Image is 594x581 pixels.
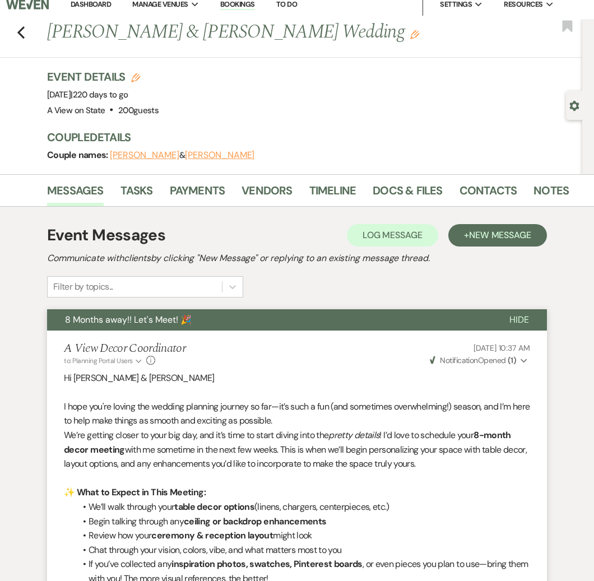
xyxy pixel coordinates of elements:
span: & [110,150,254,161]
em: pretty details [328,429,379,441]
strong: ceiling or backdrop enhancements [184,515,327,527]
h5: A View Decor Coordinator [64,342,185,356]
h1: Event Messages [47,224,165,247]
p: We’re getting closer to your big day, and it’s time to start diving into the ! I’d love to schedu... [64,428,530,471]
span: 200 guests [118,105,159,116]
a: Timeline [309,182,356,206]
h3: Couple Details [47,129,571,145]
span: Opened [430,355,516,365]
span: A View on State [47,105,105,116]
span: | [71,89,128,100]
span: to: Planning Portal Users [64,356,133,365]
span: New Message [469,229,531,241]
strong: inspiration photos, swatches, Pinterest boards [171,558,363,570]
button: Hide [491,309,547,331]
span: 8 Months away!! Let's Meet! 🎉 [65,314,192,326]
strong: table decor options [174,501,254,513]
strong: ceremony & reception layout [151,529,273,541]
p: I hope you're loving the wedding planning journey so far—it’s such a fun (and sometimes overwhelm... [64,399,530,428]
a: Messages [47,182,104,206]
button: 8 Months away!! Let's Meet! 🎉 [47,309,491,331]
span: [DATE] [47,89,128,100]
div: Filter by topics... [53,280,113,294]
a: Payments [170,182,225,206]
button: NotificationOpened (1) [428,355,530,366]
a: Notes [533,182,569,206]
button: [PERSON_NAME] [185,151,254,160]
a: Tasks [120,182,153,206]
li: Review how your might look [75,528,530,543]
button: Open lead details [569,100,579,110]
h3: Event Details [47,69,159,85]
button: Edit [410,29,419,39]
span: Hide [509,314,529,326]
li: Begin talking through any [75,514,530,529]
h2: Communicate with clients by clicking "New Message" or replying to an existing message thread. [47,252,547,265]
a: Contacts [460,182,517,206]
button: Log Message [347,224,438,247]
span: [DATE] 10:37 AM [474,343,530,353]
button: to: Planning Portal Users [64,356,143,366]
h1: [PERSON_NAME] & [PERSON_NAME] Wedding [47,19,471,46]
span: Couple names: [47,149,110,161]
button: +New Message [448,224,547,247]
li: Chat through your vision, colors, vibe, and what matters most to you [75,543,530,557]
li: We’ll walk through your (linens, chargers, centerpieces, etc.) [75,500,530,514]
strong: ✨ What to Expect in This Meeting: [64,486,206,498]
button: [PERSON_NAME] [110,151,179,160]
strong: ( 1 ) [508,355,516,365]
a: Vendors [242,182,292,206]
p: Hi [PERSON_NAME] & [PERSON_NAME] [64,371,530,385]
a: Docs & Files [373,182,442,206]
span: Log Message [363,229,423,241]
span: Notification [440,355,477,365]
span: 220 days to go [73,89,128,100]
strong: 8-month decor meeting [64,429,511,455]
